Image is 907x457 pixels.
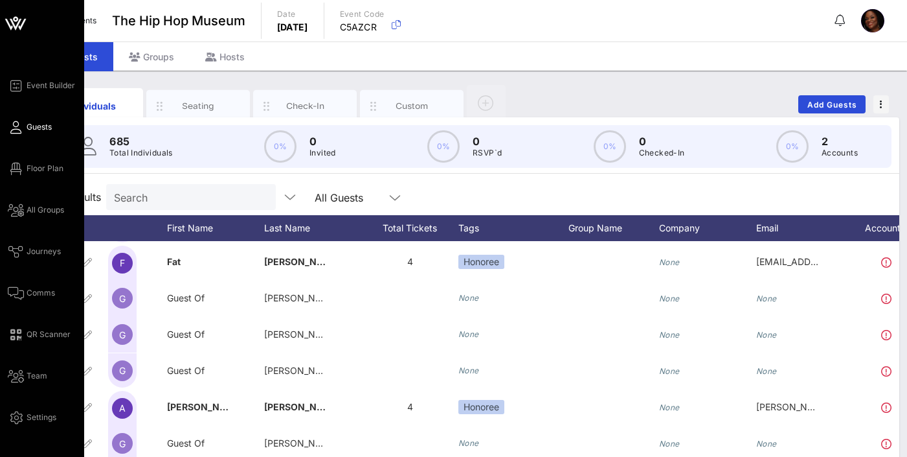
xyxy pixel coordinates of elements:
[27,80,75,91] span: Event Builder
[315,192,363,204] div: All Guests
[27,121,52,133] span: Guests
[659,215,756,241] div: Company
[458,293,479,303] i: None
[190,42,260,71] div: Hosts
[822,134,858,149] p: 2
[27,246,61,257] span: Journeys
[458,329,479,339] i: None
[659,439,680,449] i: None
[458,255,504,269] div: Honoree
[109,134,173,149] p: 685
[119,329,126,340] span: G
[659,403,680,412] i: None
[340,8,385,21] p: Event Code
[473,146,502,159] p: RSVP`d
[264,292,339,303] span: [PERSON_NAME]
[119,293,126,304] span: G
[8,161,63,176] a: Floor Plan
[8,119,52,135] a: Guests
[27,287,55,299] span: Comms
[27,370,47,382] span: Team
[167,365,205,376] span: Guest Of
[8,78,75,93] a: Event Builder
[361,244,458,280] div: 4
[639,146,685,159] p: Checked-In
[458,400,504,414] div: Honoree
[277,8,308,21] p: Date
[659,366,680,376] i: None
[120,257,125,268] span: F
[756,215,853,241] div: Email
[659,257,680,267] i: None
[568,215,659,241] div: Group Name
[63,99,120,113] div: Individuals
[167,292,205,303] span: Guest Of
[276,100,334,112] div: Check-In
[264,329,339,340] span: [PERSON_NAME]
[8,244,61,259] a: Journeys
[473,134,502,149] p: 0
[307,184,410,210] div: All Guests
[8,202,64,218] a: All Groups
[8,368,47,384] a: Team
[27,204,64,216] span: All Groups
[113,42,190,71] div: Groups
[167,329,205,340] span: Guest Of
[277,21,308,34] p: [DATE]
[119,403,126,414] span: A
[798,95,866,113] button: Add Guests
[264,256,341,267] span: [PERSON_NAME]
[167,215,264,241] div: First Name
[309,146,336,159] p: Invited
[361,215,458,241] div: Total Tickets
[659,330,680,340] i: None
[264,401,341,412] span: [PERSON_NAME]
[27,163,63,174] span: Floor Plan
[167,401,243,412] span: [PERSON_NAME]
[822,146,858,159] p: Accounts
[8,285,55,301] a: Comms
[458,215,568,241] div: Tags
[756,294,777,303] i: None
[170,100,227,112] div: Seating
[264,215,361,241] div: Last Name
[807,100,858,110] span: Add Guests
[361,389,458,425] div: 4
[639,134,685,149] p: 0
[659,294,680,303] i: None
[27,412,56,423] span: Settings
[8,327,71,342] a: QR Scanner
[112,11,245,30] span: The Hip Hop Museum
[756,439,777,449] i: None
[458,366,479,375] i: None
[109,146,173,159] p: Total Individuals
[8,410,56,425] a: Settings
[167,438,205,449] span: Guest Of
[27,329,71,340] span: QR Scanner
[119,438,126,449] span: G
[340,21,385,34] p: C5AZCR
[309,134,336,149] p: 0
[383,100,441,112] div: Custom
[119,365,126,376] span: G
[756,330,777,340] i: None
[264,365,339,376] span: [PERSON_NAME]
[756,366,777,376] i: None
[264,438,339,449] span: [PERSON_NAME]
[458,438,479,448] i: None
[167,256,181,267] span: Fat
